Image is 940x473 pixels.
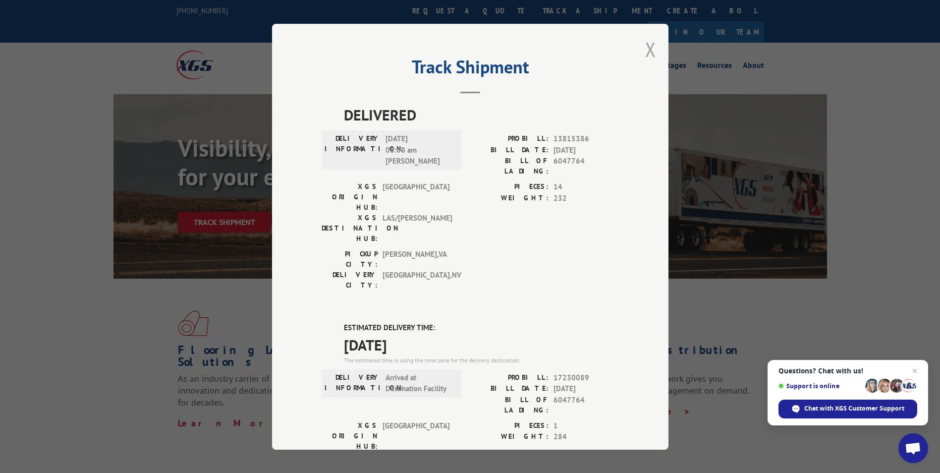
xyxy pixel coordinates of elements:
[898,433,928,463] div: Open chat
[553,181,619,193] span: 14
[470,156,549,177] label: BILL OF LADING:
[383,270,449,291] span: [GEOGRAPHIC_DATA] , NV
[322,60,619,79] h2: Track Shipment
[778,367,917,375] span: Questions? Chat with us!
[383,213,449,244] span: LAS/[PERSON_NAME]
[553,144,619,156] span: [DATE]
[383,181,449,213] span: [GEOGRAPHIC_DATA]
[645,36,656,62] button: Close modal
[778,382,862,390] span: Support is online
[470,383,549,395] label: BILL DATE:
[383,249,449,270] span: [PERSON_NAME] , VA
[470,420,549,431] label: PIECES:
[470,192,549,204] label: WEIGHT:
[909,365,921,377] span: Close chat
[553,383,619,395] span: [DATE]
[553,192,619,204] span: 232
[470,181,549,193] label: PIECES:
[325,372,381,394] label: DELIVERY INFORMATION:
[322,270,378,291] label: DELIVERY CITY:
[344,333,619,355] span: [DATE]
[383,420,449,451] span: [GEOGRAPHIC_DATA]
[344,104,619,126] span: DELIVERED
[470,394,549,415] label: BILL OF LADING:
[553,156,619,177] span: 6047764
[553,431,619,443] span: 284
[322,420,378,451] label: XGS ORIGIN HUB:
[553,394,619,415] span: 6047764
[325,133,381,167] label: DELIVERY INFORMATION:
[804,404,904,413] span: Chat with XGS Customer Support
[553,133,619,145] span: 13815386
[322,213,378,244] label: XGS DESTINATION HUB:
[470,372,549,383] label: PROBILL:
[778,400,917,418] div: Chat with XGS Customer Support
[386,133,452,167] span: [DATE] 08:00 am [PERSON_NAME]
[386,372,452,394] span: Arrived at Destination Facility
[344,355,619,364] div: The estimated time is using the time zone for the delivery destination.
[344,322,619,334] label: ESTIMATED DELIVERY TIME:
[553,372,619,383] span: 17230089
[470,431,549,443] label: WEIGHT:
[553,420,619,431] span: 1
[470,144,549,156] label: BILL DATE:
[470,133,549,145] label: PROBILL:
[322,181,378,213] label: XGS ORIGIN HUB:
[322,249,378,270] label: PICKUP CITY:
